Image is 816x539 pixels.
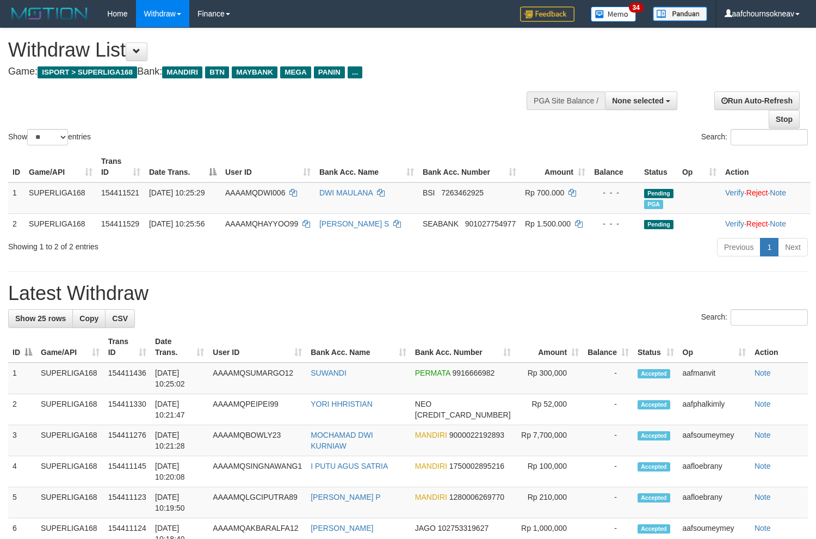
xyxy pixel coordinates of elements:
span: Copy 5859459201250908 to clipboard [415,411,511,419]
th: Date Trans.: activate to sort column descending [145,151,221,182]
a: [PERSON_NAME] S [319,219,389,228]
td: AAAAMQSUMARGO12 [208,363,306,394]
td: AAAAMQSINGNAWANG1 [208,456,306,487]
span: Pending [644,220,673,229]
span: [DATE] 10:25:56 [149,219,205,228]
th: Balance: activate to sort column ascending [583,332,633,363]
span: 154411529 [101,219,139,228]
span: Rp 1.500.000 [525,219,571,228]
td: SUPERLIGA168 [36,487,104,518]
span: Copy 1750002895216 to clipboard [449,462,504,470]
a: Copy [72,309,106,328]
span: NEO [415,400,431,408]
h1: Withdraw List [8,39,533,61]
td: 1 [8,363,36,394]
th: User ID: activate to sort column ascending [221,151,315,182]
span: PERMATA [415,369,450,377]
th: Status [640,151,678,182]
th: Bank Acc. Number: activate to sort column ascending [411,332,515,363]
span: [DATE] 10:25:29 [149,188,205,197]
td: Rp 52,000 [515,394,584,425]
td: AAAAMQLGCIPUTRA89 [208,487,306,518]
label: Show entries [8,129,91,145]
th: Bank Acc. Number: activate to sort column ascending [418,151,521,182]
span: Accepted [638,493,670,503]
td: Rp 210,000 [515,487,584,518]
a: Stop [769,110,800,128]
a: SUWANDI [311,369,347,377]
td: 3 [8,425,36,456]
a: Show 25 rows [8,309,73,328]
td: aafphalkimly [678,394,750,425]
td: [DATE] 10:19:50 [151,487,208,518]
a: Note [755,369,771,377]
td: aafloebrany [678,456,750,487]
span: Accepted [638,369,670,378]
td: 154411276 [104,425,151,456]
span: Copy 7263462925 to clipboard [441,188,484,197]
th: Game/API: activate to sort column ascending [36,332,104,363]
th: Date Trans.: activate to sort column ascending [151,332,208,363]
td: - [583,425,633,456]
th: ID [8,151,24,182]
td: aafmanvit [678,363,750,394]
a: 1 [760,238,778,256]
span: None selected [612,96,664,105]
a: Note [755,462,771,470]
a: Reject [746,188,768,197]
th: Game/API: activate to sort column ascending [24,151,97,182]
td: AAAAMQPEIPEI99 [208,394,306,425]
td: aafloebrany [678,487,750,518]
td: 154411330 [104,394,151,425]
span: AAAAMQHAYYOO99 [225,219,298,228]
a: Note [755,431,771,439]
th: Balance [590,151,640,182]
span: Pending [644,189,673,198]
img: Button%20Memo.svg [591,7,636,22]
th: Action [721,151,811,182]
div: PGA Site Balance / [527,91,605,110]
th: Action [750,332,808,363]
td: [DATE] 10:25:02 [151,363,208,394]
td: - [583,394,633,425]
div: - - - [594,187,635,198]
td: - [583,363,633,394]
th: Op: activate to sort column ascending [678,151,721,182]
span: Accepted [638,431,670,440]
span: Copy 1280006269770 to clipboard [449,493,504,501]
a: Previous [717,238,761,256]
span: SEABANK [423,219,459,228]
h4: Game: Bank: [8,66,533,77]
span: AAAAMQDWI006 [225,188,285,197]
th: Status: activate to sort column ascending [633,332,678,363]
span: 154411521 [101,188,139,197]
h1: Latest Withdraw [8,283,808,304]
a: CSV [105,309,135,328]
a: MOCHAMAD DWI KURNIAW [311,431,373,450]
span: BSI [423,188,435,197]
th: Amount: activate to sort column ascending [521,151,590,182]
span: MEGA [280,66,311,78]
span: Copy 9000022192893 to clipboard [449,431,504,439]
th: Trans ID: activate to sort column ascending [97,151,145,182]
div: - - - [594,218,635,229]
th: Trans ID: activate to sort column ascending [104,332,151,363]
th: Bank Acc. Name: activate to sort column ascending [315,151,418,182]
span: Accepted [638,462,670,471]
td: aafsoumeymey [678,425,750,456]
span: Accepted [638,400,670,409]
label: Search: [701,129,808,145]
span: CSV [112,314,128,323]
td: 5 [8,487,36,518]
td: 2 [8,213,24,234]
td: [DATE] 10:20:08 [151,456,208,487]
span: MANDIRI [415,462,447,470]
a: Note [755,400,771,408]
a: Run Auto-Refresh [714,91,800,110]
label: Search: [701,309,808,326]
td: 154411123 [104,487,151,518]
span: Rp 700.000 [525,188,564,197]
a: [PERSON_NAME] P [311,493,380,501]
td: [DATE] 10:21:47 [151,394,208,425]
img: Feedback.jpg [520,7,574,22]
